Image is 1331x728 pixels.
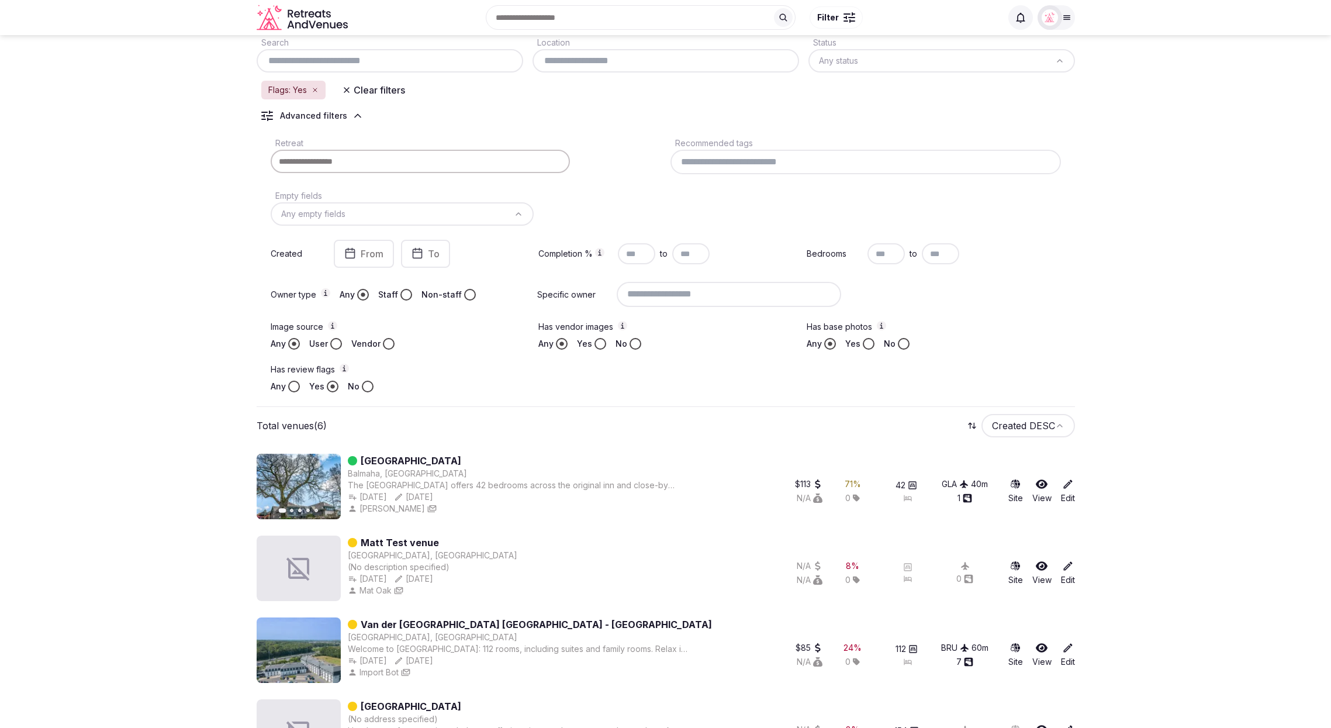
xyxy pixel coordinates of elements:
button: N/A [797,656,822,668]
button: Go to slide 3 [298,509,302,512]
span: 0 [845,656,851,668]
button: 7 [956,656,973,668]
button: Filter [810,6,863,29]
button: Go to slide 2 [290,509,293,512]
a: Visit the homepage [257,5,350,31]
button: Go to slide 4 [306,509,310,512]
svg: Retreats and Venues company logo [257,5,350,31]
img: miaceralde [1042,9,1058,26]
button: (No address specified) [348,713,438,725]
button: [DATE] [394,655,433,667]
button: Go to slide 5 [314,509,318,512]
span: Filter [817,12,839,23]
button: Go to slide 1 [278,508,286,513]
button: Import Bot [348,667,399,678]
a: [GEOGRAPHIC_DATA] [361,699,461,713]
span: Import Bot [359,667,399,678]
button: [DATE] [348,655,387,667]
